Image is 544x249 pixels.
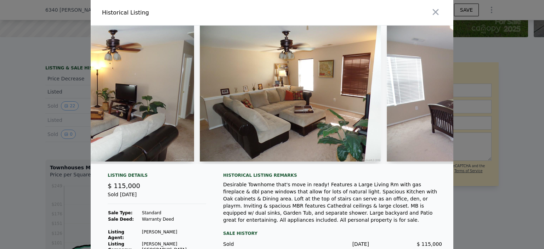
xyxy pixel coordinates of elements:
td: [PERSON_NAME] [142,229,206,241]
div: Listing Details [108,172,206,181]
strong: Sale Type: [108,210,132,215]
div: Historical Listing [102,9,269,17]
td: Warranty Deed [142,216,206,222]
td: Standard [142,210,206,216]
strong: Listing Agent: [108,230,124,240]
span: $ 115,000 [108,182,140,189]
span: $ 115,000 [417,241,442,247]
div: Desirable Townhome that's move in ready! Features a Large Living Rm with gas fireplace & dbl pane... [223,181,442,223]
img: Property Img [13,26,194,162]
img: Property Img [200,26,381,162]
div: Historical Listing remarks [223,172,442,178]
div: Sold [DATE] [108,191,206,204]
div: Sale History [223,229,442,238]
strong: Sale Deed: [108,217,134,222]
div: [DATE] [296,240,369,248]
div: Sold [223,240,296,248]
